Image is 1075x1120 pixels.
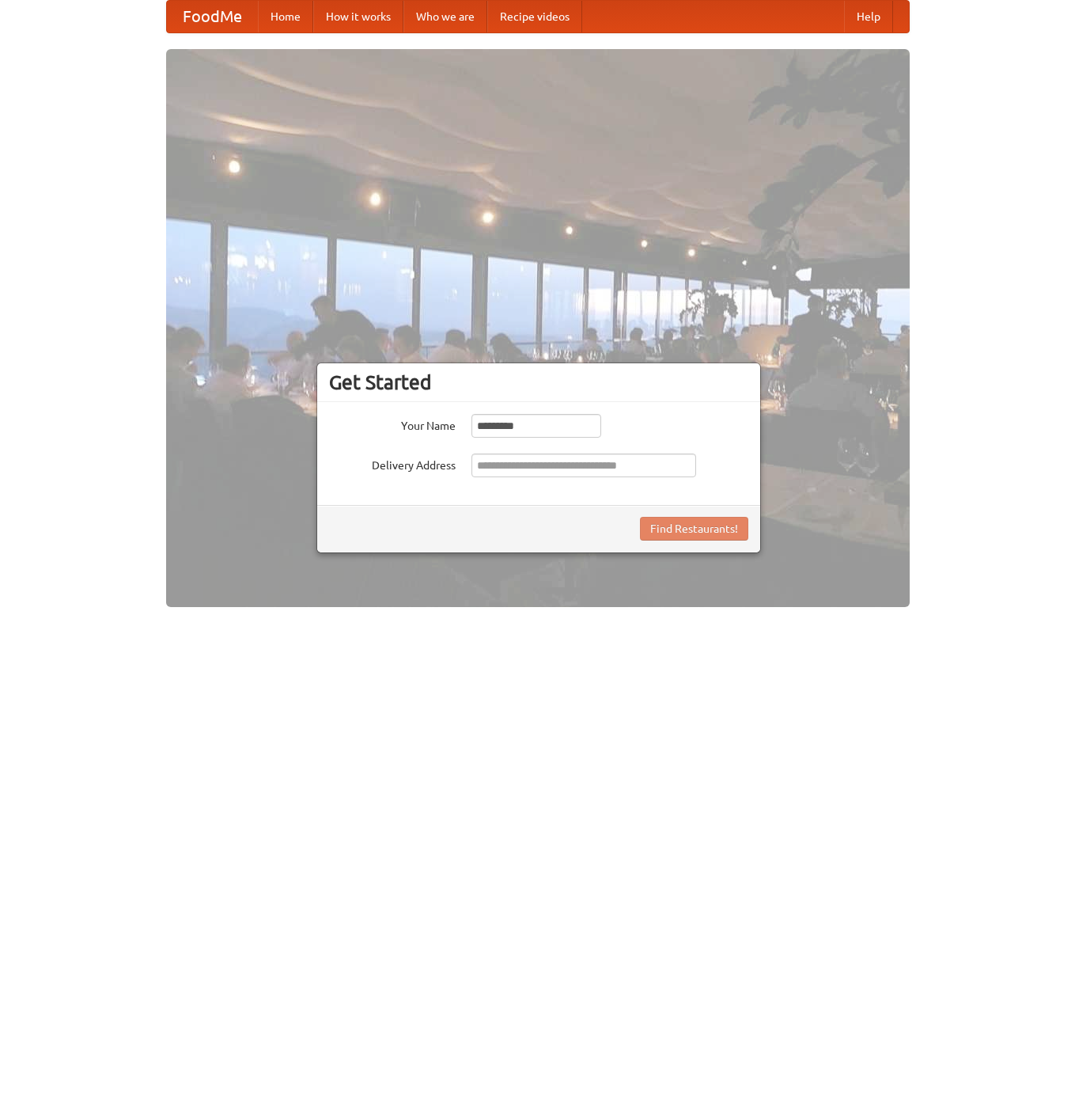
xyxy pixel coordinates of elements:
[258,1,313,32] a: Home
[487,1,582,32] a: Recipe videos
[329,414,456,434] label: Your Name
[313,1,403,32] a: How it works
[329,370,748,394] h3: Get Started
[329,454,456,473] label: Delivery Address
[844,1,893,32] a: Help
[403,1,487,32] a: Who we are
[640,517,748,541] button: Find Restaurants!
[167,1,258,32] a: FoodMe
